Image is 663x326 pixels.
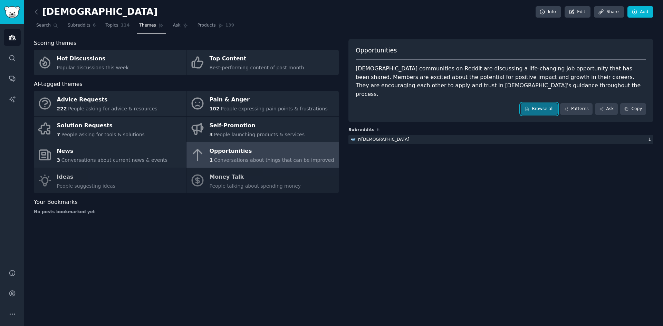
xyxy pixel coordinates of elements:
[186,91,339,116] a: Pain & Anger102People expressing pain points & frustrations
[57,120,145,131] div: Solution Requests
[34,7,157,18] h2: [DEMOGRAPHIC_DATA]
[68,22,90,29] span: Subreddits
[137,20,166,34] a: Themes
[57,106,67,111] span: 222
[210,53,304,65] div: Top Content
[348,127,375,133] span: Subreddits
[34,20,60,34] a: Search
[210,157,213,163] span: 1
[521,103,558,115] a: Browse all
[68,106,157,111] span: People asking for advice & resources
[210,95,328,106] div: Pain & Anger
[34,142,186,168] a: News3Conversations about current news & events
[210,146,334,157] div: Opportunities
[214,157,334,163] span: Conversations about things that can be improved
[356,65,646,98] div: [DEMOGRAPHIC_DATA] communities on Reddit are discussing a life-changing job opportunity that has ...
[560,103,593,115] a: Patterns
[65,20,98,34] a: Subreddits6
[186,50,339,75] a: Top ContentBest-performing content of past month
[210,106,220,111] span: 102
[57,157,60,163] span: 3
[210,132,213,137] span: 3
[34,117,186,142] a: Solution Requests7People asking for tools & solutions
[173,22,181,29] span: Ask
[61,157,167,163] span: Conversations about current news & events
[121,22,130,29] span: 114
[57,146,168,157] div: News
[34,91,186,116] a: Advice Requests222People asking for advice & resources
[210,65,304,70] span: Best-performing content of past month
[565,6,590,18] a: Edit
[595,103,618,115] a: Ask
[195,20,237,34] a: Products139
[594,6,624,18] a: Share
[348,135,653,144] a: Christiansr/[DEMOGRAPHIC_DATA]1
[103,20,132,34] a: Topics114
[620,103,646,115] button: Copy
[171,20,190,34] a: Ask
[34,50,186,75] a: Hot DiscussionsPopular discussions this week
[34,80,83,89] span: AI-tagged themes
[627,6,653,18] a: Add
[34,209,339,215] div: No posts bookmarked yet
[34,198,78,207] span: Your Bookmarks
[214,132,305,137] span: People launching products & services
[358,137,409,143] div: r/ [DEMOGRAPHIC_DATA]
[34,39,76,48] span: Scoring themes
[210,120,305,131] div: Self-Promotion
[377,127,380,132] span: 6
[105,22,118,29] span: Topics
[36,22,51,29] span: Search
[57,53,129,65] div: Hot Discussions
[4,6,20,18] img: GummySearch logo
[57,132,60,137] span: 7
[536,6,561,18] a: Info
[221,106,328,111] span: People expressing pain points & frustrations
[57,65,129,70] span: Popular discussions this week
[93,22,96,29] span: 6
[648,137,653,143] div: 1
[186,117,339,142] a: Self-Promotion3People launching products & services
[139,22,156,29] span: Themes
[225,22,234,29] span: 139
[356,46,397,55] span: Opportunities
[351,137,356,142] img: Christians
[186,142,339,168] a: Opportunities1Conversations about things that can be improved
[198,22,216,29] span: Products
[57,95,157,106] div: Advice Requests
[61,132,145,137] span: People asking for tools & solutions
